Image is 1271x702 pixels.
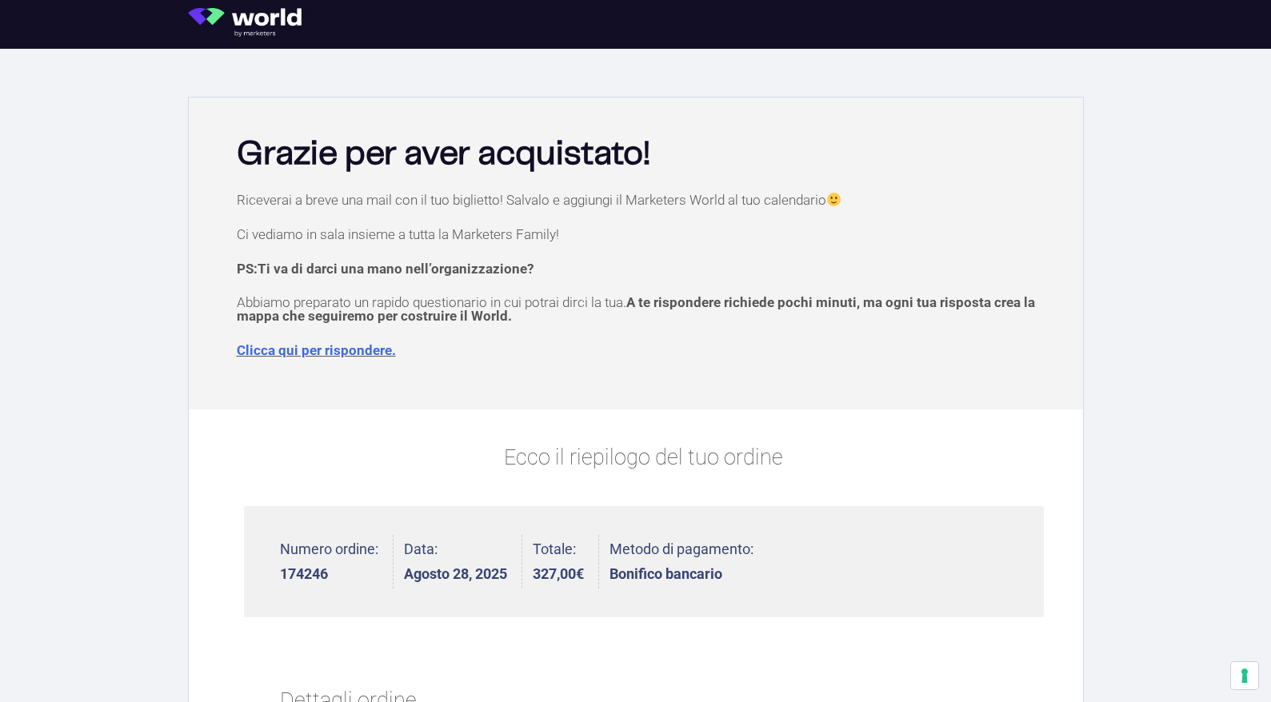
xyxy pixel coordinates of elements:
[280,567,378,581] strong: 174246
[533,535,599,588] li: Totale:
[404,535,522,588] li: Data:
[576,565,584,582] span: €
[13,640,61,688] iframe: Customerly Messenger Launcher
[237,261,534,277] strong: PS:
[280,535,394,588] li: Numero ordine:
[404,567,507,581] strong: Agosto 28, 2025
[237,138,650,170] b: Grazie per aver acquistato!
[258,261,534,277] span: Ti va di darci una mano nell’organizzazione?
[244,441,1044,474] p: Ecco il riepilogo del tuo ordine
[237,228,1051,241] p: Ci vediamo in sala insieme a tutta la Marketers Family!
[237,342,396,358] a: Clicca qui per rispondere.
[827,193,841,206] img: 🙂
[610,567,753,581] strong: Bonifico bancario
[533,565,584,582] bdi: 327,00
[610,535,753,588] li: Metodo di pagamento:
[237,296,1051,323] p: Abbiamo preparato un rapido questionario in cui potrai dirci la tua.
[237,193,1051,207] p: Riceverai a breve una mail con il tuo biglietto! Salvalo e aggiungi il Marketers World al tuo cal...
[1231,662,1258,689] button: Le tue preferenze relative al consenso per le tecnologie di tracciamento
[237,294,1035,324] span: A te rispondere richiede pochi minuti, ma ogni tua risposta crea la mappa che seguiremo per costr...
